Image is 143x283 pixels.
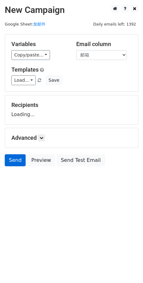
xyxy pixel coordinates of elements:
[111,253,143,283] iframe: Chat Widget
[33,22,46,27] a: 发邮件
[5,5,138,15] h2: New Campaign
[46,75,62,85] button: Save
[11,102,132,109] h5: Recipients
[5,154,26,166] a: Send
[11,75,36,85] a: Load...
[27,154,55,166] a: Preview
[11,134,132,141] h5: Advanced
[11,50,50,60] a: Copy/paste...
[76,41,132,48] h5: Email column
[11,66,39,73] a: Templates
[91,21,138,28] span: Daily emails left: 1392
[57,154,105,166] a: Send Test Email
[11,102,132,118] div: Loading...
[5,22,46,27] small: Google Sheet:
[11,41,67,48] h5: Variables
[91,22,138,27] a: Daily emails left: 1392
